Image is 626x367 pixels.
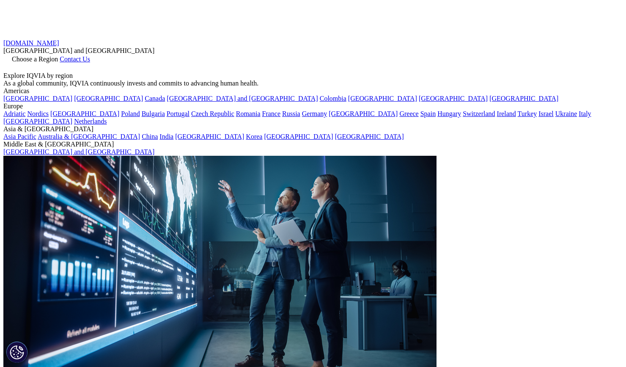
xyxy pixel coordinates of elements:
a: [GEOGRAPHIC_DATA] [175,133,244,140]
button: Cookie 設定 [6,342,27,363]
a: Germany [302,110,327,117]
a: France [262,110,281,117]
a: Turkey [518,110,537,117]
div: Asia & [GEOGRAPHIC_DATA] [3,125,623,133]
a: Contact Us [60,55,90,63]
a: China [142,133,158,140]
a: [DOMAIN_NAME] [3,39,59,47]
a: Hungary [437,110,461,117]
a: Romania [236,110,261,117]
a: [GEOGRAPHIC_DATA] [50,110,119,117]
a: Israel [538,110,554,117]
a: [GEOGRAPHIC_DATA] [489,95,558,102]
span: Choose a Region [12,55,58,63]
a: Colombia [320,95,346,102]
a: Nordics [27,110,49,117]
a: Adriatic [3,110,25,117]
a: [GEOGRAPHIC_DATA] and [GEOGRAPHIC_DATA] [3,148,154,155]
a: [GEOGRAPHIC_DATA] [348,95,417,102]
div: Explore IQVIA by region [3,72,623,80]
div: Americas [3,87,623,95]
a: Switzerland [463,110,495,117]
a: Greece [399,110,418,117]
a: [GEOGRAPHIC_DATA] [329,110,398,117]
a: Russia [282,110,300,117]
a: Ireland [497,110,516,117]
a: [GEOGRAPHIC_DATA] [74,95,143,102]
a: Australia & [GEOGRAPHIC_DATA] [38,133,140,140]
a: [GEOGRAPHIC_DATA] [335,133,404,140]
a: Italy [579,110,591,117]
a: [GEOGRAPHIC_DATA] [419,95,488,102]
a: Canada [145,95,165,102]
div: Middle East & [GEOGRAPHIC_DATA] [3,141,623,148]
a: [GEOGRAPHIC_DATA] [3,118,72,125]
a: Bulgaria [142,110,165,117]
a: [GEOGRAPHIC_DATA] [3,95,72,102]
a: Poland [121,110,140,117]
a: Spain [420,110,436,117]
a: India [159,133,173,140]
div: Europe [3,102,623,110]
a: Asia Pacific [3,133,36,140]
a: Ukraine [555,110,577,117]
a: Netherlands [74,118,107,125]
div: [GEOGRAPHIC_DATA] and [GEOGRAPHIC_DATA] [3,47,623,55]
a: Korea [246,133,262,140]
a: [GEOGRAPHIC_DATA] [264,133,333,140]
a: Portugal [167,110,189,117]
div: As a global community, IQVIA continuously invests and commits to advancing human health. [3,80,623,87]
a: Czech Republic [191,110,234,117]
a: [GEOGRAPHIC_DATA] and [GEOGRAPHIC_DATA] [167,95,318,102]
